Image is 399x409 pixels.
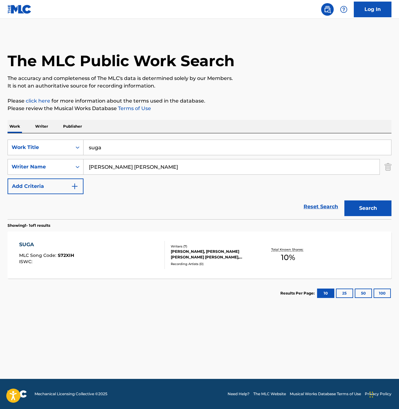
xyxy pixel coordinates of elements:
p: Work [8,120,22,133]
a: Privacy Policy [365,391,391,397]
a: The MLC Website [253,391,286,397]
div: [PERSON_NAME], [PERSON_NAME] [PERSON_NAME] [PERSON_NAME], [PERSON_NAME], [PERSON_NAME], [PERSON_N... [171,249,256,260]
a: click here [26,98,50,104]
span: ISWC : [19,259,34,264]
button: 50 [355,289,372,298]
div: SUGA [19,241,74,248]
div: Drag [369,385,373,404]
span: 10 % [281,252,295,263]
p: Publisher [61,120,84,133]
p: Please review the Musical Works Database [8,105,391,112]
a: Need Help? [228,391,250,397]
p: Showing 1 - 1 of 1 results [8,223,50,228]
div: Recording Artists ( 0 ) [171,262,256,266]
a: Log In [354,2,391,17]
div: Writers ( 7 ) [171,244,256,249]
div: Work Title [12,144,68,151]
p: Results Per Page: [280,290,316,296]
span: Mechanical Licensing Collective © 2025 [35,391,107,397]
img: help [340,6,348,13]
p: Total Known Shares: [271,247,305,252]
a: Terms of Use [117,105,151,111]
a: Reset Search [300,200,341,214]
form: Search Form [8,140,391,219]
img: 9d2ae6d4665cec9f34b9.svg [71,183,78,190]
h1: The MLC Public Work Search [8,51,235,70]
div: Writer Name [12,163,68,171]
button: 25 [336,289,353,298]
a: Musical Works Database Terms of Use [290,391,361,397]
iframe: Chat Widget [368,379,399,409]
button: 10 [317,289,334,298]
div: Help [337,3,350,16]
p: Please for more information about the terms used in the database. [8,97,391,105]
img: logo [8,390,27,398]
button: Add Criteria [8,178,84,194]
img: MLC Logo [8,5,32,14]
p: It is not an authoritative source for recording information. [8,82,391,90]
a: Public Search [321,3,334,16]
a: SUGAMLC Song Code:S72XIHISWC:Writers (7)[PERSON_NAME], [PERSON_NAME] [PERSON_NAME] [PERSON_NAME],... [8,231,391,279]
span: MLC Song Code : [19,252,58,258]
button: 100 [374,289,391,298]
button: Search [344,200,391,216]
img: Delete Criterion [385,159,391,175]
img: search [324,6,331,13]
p: The accuracy and completeness of The MLC's data is determined solely by our Members. [8,75,391,82]
span: S72XIH [58,252,74,258]
p: Writer [33,120,50,133]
